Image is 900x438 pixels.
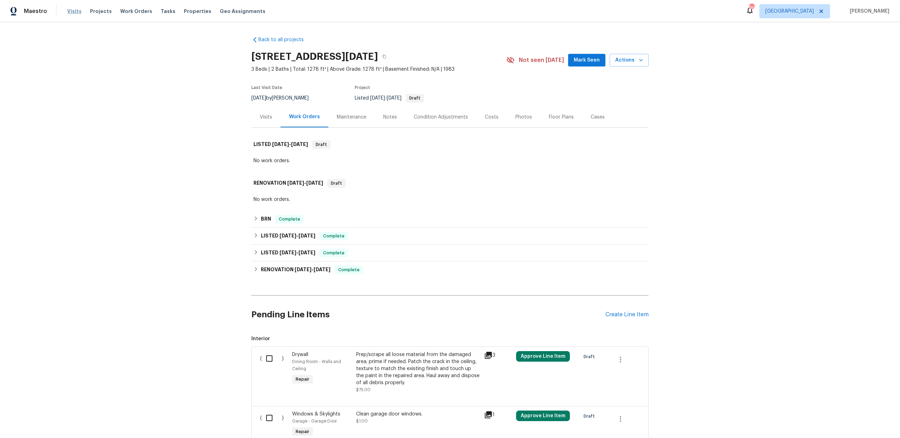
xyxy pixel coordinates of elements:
span: Visits [67,8,82,15]
div: Prep/scrape all loose material from the damaged area; prime if needed. Patch the crack in the cei... [356,351,480,386]
span: Dining Room - Walls and Ceiling [292,360,341,371]
span: Draft [584,413,598,420]
span: Draft [584,353,598,360]
span: Complete [320,249,347,256]
span: Drywall [292,352,308,357]
span: [DATE] [287,180,304,185]
span: - [287,180,323,185]
button: Actions [610,54,649,67]
div: Cases [591,114,605,121]
span: Draft [406,96,423,100]
span: Interior [251,335,649,342]
span: Not seen [DATE] [519,57,564,64]
h6: LISTED [261,249,315,257]
span: [PERSON_NAME] [847,8,889,15]
h6: BRN [261,215,271,223]
span: Work Orders [120,8,152,15]
div: Create Line Item [605,311,649,318]
span: [DATE] [387,96,401,101]
div: BRN Complete [251,211,649,228]
span: [DATE] [298,250,315,255]
button: Copy Address [378,50,391,63]
span: Windows & Skylights [292,412,340,417]
div: Clean garage door windows. [356,411,480,418]
div: ( ) [258,349,290,395]
span: Draft [313,141,330,148]
button: Approve Line Item [516,351,570,362]
button: Mark Seen [568,54,605,67]
span: $75.00 [356,388,371,392]
span: Project [355,85,370,90]
a: Back to all projects [251,36,319,43]
span: Last Visit Date [251,85,282,90]
span: Complete [320,233,347,240]
h6: RENOVATION [261,266,330,274]
span: [DATE] [251,96,266,101]
span: - [279,233,315,238]
div: Condition Adjustments [414,114,468,121]
h6: LISTED [261,232,315,240]
span: Repair [293,428,312,435]
div: Work Orders [289,113,320,120]
h6: RENOVATION [253,179,323,188]
span: Complete [276,216,303,223]
div: Maintenance [337,114,366,121]
div: No work orders. [253,196,647,203]
div: Photos [515,114,532,121]
span: [DATE] [279,233,296,238]
h2: Pending Line Items [251,298,605,331]
div: 3 [484,351,512,360]
div: Visits [260,114,272,121]
span: [DATE] [298,233,315,238]
h6: LISTED [253,140,308,149]
div: LISTED [DATE]-[DATE]Complete [251,228,649,245]
span: [GEOGRAPHIC_DATA] [765,8,814,15]
span: - [272,142,308,147]
span: Tasks [161,9,175,14]
span: Maestro [24,8,47,15]
span: Complete [335,266,362,273]
span: [DATE] [295,267,311,272]
button: Approve Line Item [516,411,570,421]
span: Draft [328,180,345,187]
div: Costs [485,114,499,121]
span: [DATE] [272,142,289,147]
span: [DATE] [279,250,296,255]
h2: [STREET_ADDRESS][DATE] [251,53,378,60]
div: No work orders. [253,157,647,164]
span: Mark Seen [574,56,600,65]
span: Garage - Garage Door [292,419,337,423]
div: 1 [484,411,512,419]
div: by [PERSON_NAME] [251,94,317,102]
span: Repair [293,376,312,383]
div: Floor Plans [549,114,574,121]
span: Listed [355,96,424,101]
span: [DATE] [370,96,385,101]
span: [DATE] [314,267,330,272]
div: 86 [749,4,754,11]
span: [DATE] [291,142,308,147]
div: LISTED [DATE]-[DATE]Draft [251,133,649,156]
span: Geo Assignments [220,8,265,15]
span: Properties [184,8,211,15]
span: Actions [615,56,643,65]
span: 3 Beds | 2 Baths | Total: 1278 ft² | Above Grade: 1278 ft² | Basement Finished: N/A | 1983 [251,66,506,73]
span: $1.00 [356,419,368,423]
span: - [295,267,330,272]
span: Projects [90,8,112,15]
div: RENOVATION [DATE]-[DATE]Complete [251,261,649,278]
span: - [370,96,401,101]
span: - [279,250,315,255]
div: Notes [383,114,397,121]
div: RENOVATION [DATE]-[DATE]Draft [251,172,649,195]
span: [DATE] [306,180,323,185]
div: LISTED [DATE]-[DATE]Complete [251,245,649,261]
